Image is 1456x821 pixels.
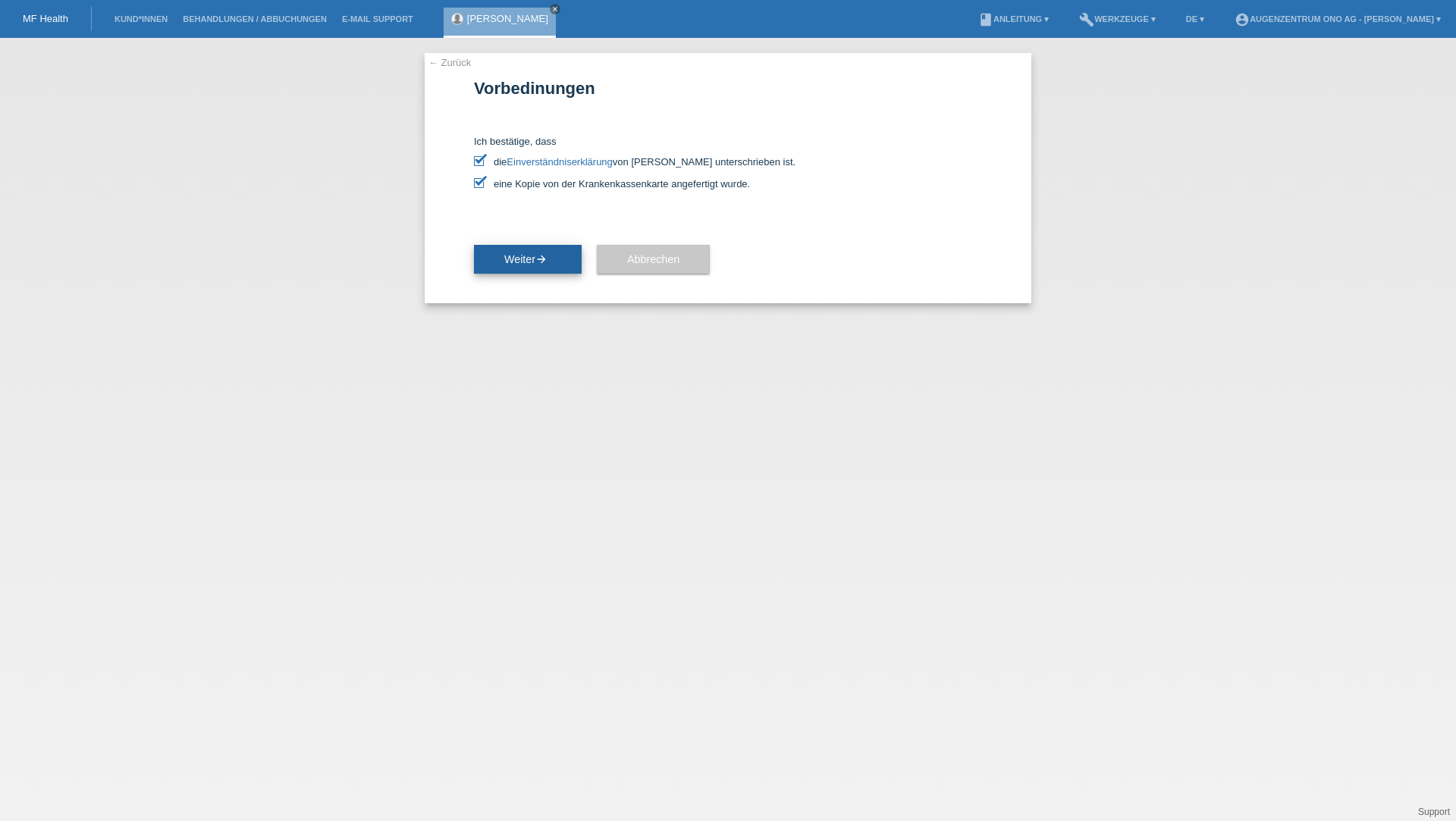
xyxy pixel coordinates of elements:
span: Weiter [504,253,551,265]
a: Support [1418,807,1450,817]
i: arrow_forward [535,253,548,265]
a: [PERSON_NAME] [467,13,548,24]
a: buildWerkzeuge ▾ [1072,14,1163,24]
a: DE ▾ [1178,14,1212,24]
a: Kund*innen [107,14,175,24]
button: Abbrechen [597,245,710,274]
div: Ich bestätige, dass [474,136,982,190]
h1: Vorbedinungen [474,79,982,98]
label: die von [PERSON_NAME] unterschrieben ist. [474,156,982,168]
label: eine Kopie von der Krankenkassenkarte angefertigt wurde. [474,178,982,190]
i: build [1079,12,1094,27]
i: account_circle [1235,12,1250,27]
a: Einverständniserklärung [507,156,612,168]
i: close [551,5,559,13]
a: MF Health [23,13,68,24]
a: ← Zurück [428,57,471,68]
button: Weiterarrow_forward [474,245,582,274]
a: bookAnleitung ▾ [971,14,1056,24]
a: account_circleAugenzentrum ONO AG - [PERSON_NAME] ▾ [1227,14,1448,24]
a: Behandlungen / Abbuchungen [175,14,334,24]
i: book [978,12,993,27]
a: E-Mail Support [334,14,421,24]
a: close [550,4,560,14]
span: Abbrechen [627,253,679,265]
